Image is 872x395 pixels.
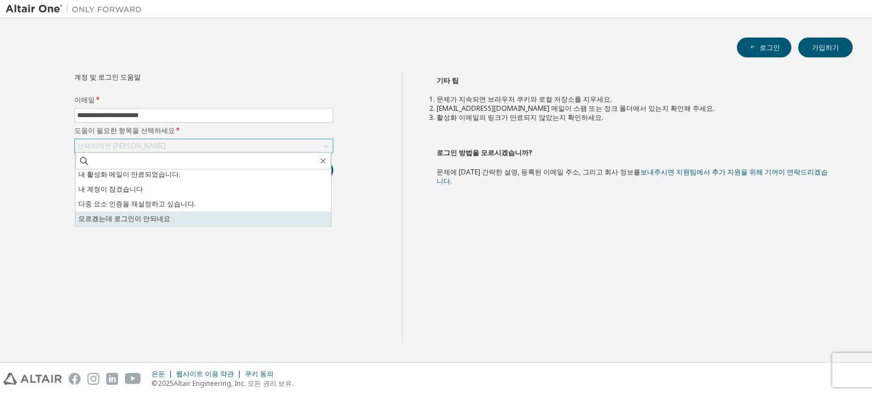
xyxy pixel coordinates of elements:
img: linkedin.svg [106,373,118,385]
font: 이메일 [74,95,95,105]
font: 문제에 [DATE] 간략한 설명, 등록된 이메일 주소, 그리고 회사 정보를 [437,167,640,177]
button: 가입하기 [798,38,853,57]
font: © [152,379,158,388]
div: 선택하려면 [PERSON_NAME] [75,139,333,153]
font: 로그인 방법을 모르시겠습니까? [437,148,532,157]
font: 은둔 [152,369,165,379]
button: 로그인 [737,38,791,57]
font: 웹사이트 이용 약관 [176,369,234,379]
font: Altair Engineering, Inc. 모든 권리 보유. [174,379,294,388]
font: 계정 및 로그인 도움말 [74,72,141,82]
font: 쿠키 동의 [245,369,274,379]
font: 가입하기 [812,43,839,52]
font: 2025 [158,379,174,388]
font: 기타 팁 [437,76,459,85]
img: altair_logo.svg [3,373,62,385]
img: 알타이르 원 [6,3,148,15]
font: 활성화 이메일의 링크가 만료되지 않았는지 확인하세요. [437,113,603,122]
img: youtube.svg [125,373,141,385]
font: 문제가 지속되면 브라우저 쿠키와 로컬 저장소를 지우세요. [437,94,612,104]
font: [EMAIL_ADDRESS][DOMAIN_NAME] 메일이 스팸 또는 정크 폴더에서 있는지 확인해 주세요. [437,103,715,113]
font: 선택하려면 [PERSON_NAME] [77,141,166,151]
img: instagram.svg [87,373,99,385]
img: facebook.svg [69,373,81,385]
a: 보내주시면 지원팀에서 추가 지원을 위해 기꺼이 연락드리겠습니다. [437,167,828,186]
font: 도움이 필요한 항목을 선택하세요 [74,126,175,135]
font: 로그인 [760,43,780,52]
font: 내 활성화 메일이 만료되었습니다. [78,169,181,179]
